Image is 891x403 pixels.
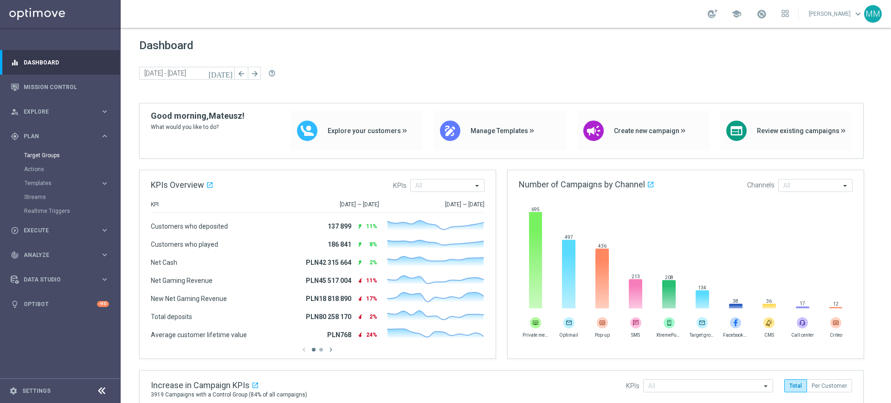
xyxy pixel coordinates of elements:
button: lightbulb Optibot +10 [10,301,110,308]
button: person_search Explore keyboard_arrow_right [10,108,110,115]
div: Optibot [11,292,109,316]
i: track_changes [11,251,19,259]
span: school [731,9,742,19]
button: Data Studio keyboard_arrow_right [10,276,110,283]
button: play_circle_outline Execute keyboard_arrow_right [10,227,110,234]
div: +10 [97,301,109,307]
a: Actions [24,166,97,173]
a: Settings [22,388,51,394]
i: keyboard_arrow_right [100,132,109,141]
div: Templates [24,176,120,190]
span: Data Studio [24,277,100,282]
i: keyboard_arrow_right [100,179,109,188]
i: keyboard_arrow_right [100,226,109,235]
span: Explore [24,109,100,115]
div: Plan [11,132,100,141]
div: Target Groups [24,148,120,162]
button: Mission Control [10,83,110,91]
button: Templates keyboard_arrow_right [24,179,110,187]
i: keyboard_arrow_right [100,250,109,259]
i: keyboard_arrow_right [100,107,109,116]
span: keyboard_arrow_down [853,9,863,19]
button: track_changes Analyze keyboard_arrow_right [10,251,110,259]
div: Analyze [11,251,100,259]
span: Analyze [24,252,100,258]
div: Execute [11,226,100,235]
div: Realtime Triggers [24,204,120,218]
div: Templates [25,180,100,186]
a: Mission Control [24,75,109,99]
span: Execute [24,228,100,233]
a: Realtime Triggers [24,207,97,215]
a: [PERSON_NAME]keyboard_arrow_down [808,7,864,21]
span: Templates [25,180,91,186]
i: keyboard_arrow_right [100,275,109,284]
a: Target Groups [24,152,97,159]
div: Streams [24,190,120,204]
div: Explore [11,108,100,116]
i: person_search [11,108,19,116]
div: Actions [24,162,120,176]
a: Dashboard [24,50,109,75]
div: Data Studio [11,275,100,284]
a: Streams [24,193,97,201]
i: play_circle_outline [11,226,19,235]
button: equalizer Dashboard [10,59,110,66]
button: gps_fixed Plan keyboard_arrow_right [10,133,110,140]
span: Plan [24,134,100,139]
i: lightbulb [11,300,19,308]
div: Dashboard [11,50,109,75]
a: Optibot [24,292,97,316]
div: Mission Control [11,75,109,99]
i: gps_fixed [11,132,19,141]
i: settings [9,387,18,395]
div: MM [864,5,882,23]
i: equalizer [11,58,19,67]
